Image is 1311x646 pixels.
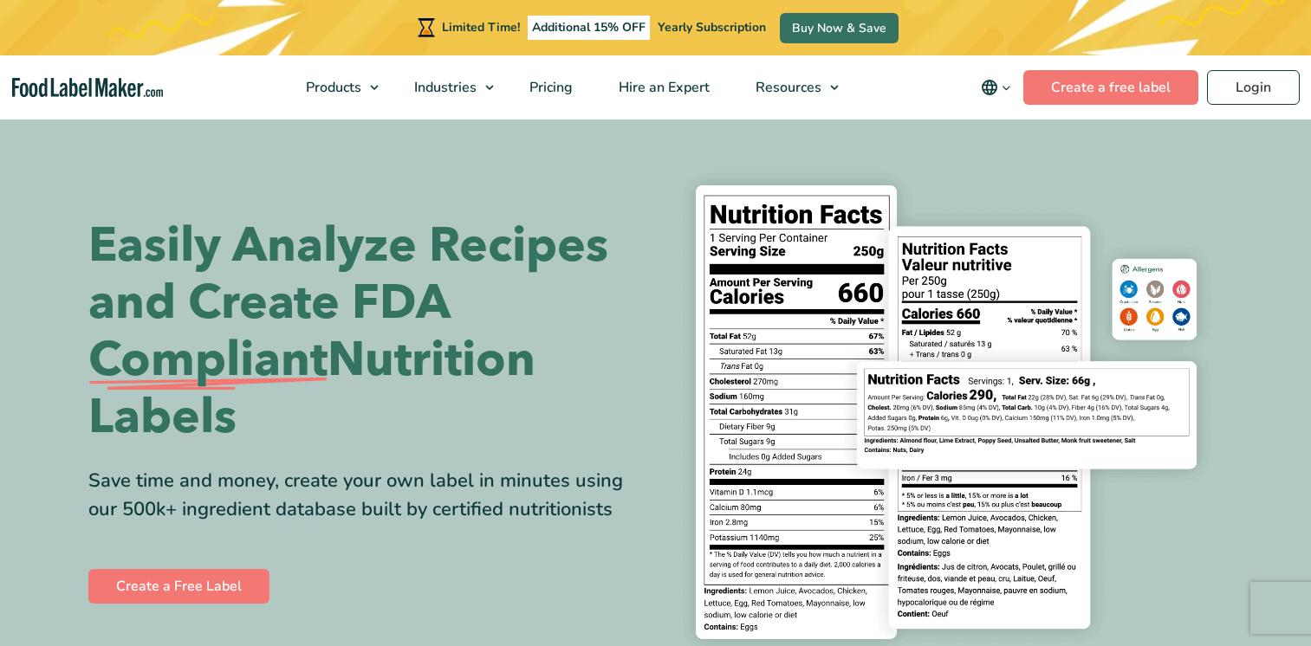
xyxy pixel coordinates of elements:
button: Change language [969,70,1023,105]
span: Limited Time! [442,19,520,36]
div: Save time and money, create your own label in minutes using our 500k+ ingredient database built b... [88,467,643,524]
span: Compliant [88,332,328,389]
a: Pricing [507,55,592,120]
a: Login [1207,70,1300,105]
a: Resources [733,55,847,120]
span: Industries [409,78,478,97]
span: Hire an Expert [613,78,711,97]
a: Hire an Expert [596,55,729,120]
a: Buy Now & Save [780,13,899,43]
h1: Easily Analyze Recipes and Create FDA Nutrition Labels [88,217,643,446]
a: Industries [392,55,503,120]
a: Food Label Maker homepage [12,78,164,98]
span: Products [301,78,363,97]
span: Resources [750,78,823,97]
a: Create a Free Label [88,569,269,604]
span: Additional 15% OFF [528,16,650,40]
a: Create a free label [1023,70,1198,105]
span: Pricing [524,78,574,97]
a: Products [283,55,387,120]
span: Yearly Subscription [658,19,766,36]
